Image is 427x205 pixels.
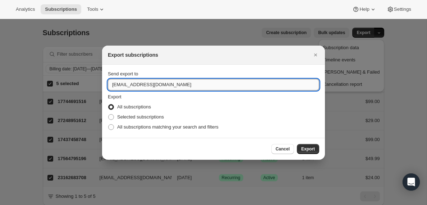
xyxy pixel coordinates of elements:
[117,104,151,110] span: All subscriptions
[83,4,110,14] button: Tools
[311,50,321,60] button: Close
[348,4,381,14] button: Help
[117,114,164,120] span: Selected subscriptions
[276,146,290,152] span: Cancel
[45,6,77,12] span: Subscriptions
[41,4,81,14] button: Subscriptions
[297,144,319,154] button: Export
[108,71,138,76] span: Send export to
[16,6,35,12] span: Analytics
[359,6,369,12] span: Help
[403,173,420,191] div: Open Intercom Messenger
[12,4,39,14] button: Analytics
[117,124,219,130] span: All subscriptions matching your search and filters
[108,51,158,59] h2: Export subscriptions
[382,4,415,14] button: Settings
[108,94,121,99] span: Export
[394,6,411,12] span: Settings
[301,146,315,152] span: Export
[87,6,98,12] span: Tools
[271,144,294,154] button: Cancel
